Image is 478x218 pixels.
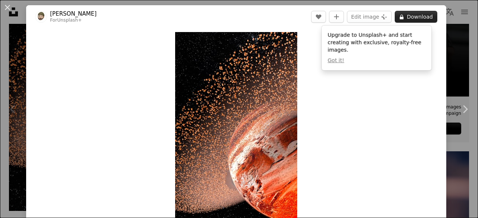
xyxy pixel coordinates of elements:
[395,11,437,23] button: Download
[50,10,97,18] a: [PERSON_NAME]
[50,18,97,23] div: For
[322,26,431,70] div: Upgrade to Unsplash+ and start creating with exclusive, royalty-free images.
[57,18,82,23] a: Unsplash+
[328,57,344,64] button: Got it!
[35,11,47,23] img: Go to George C's profile
[452,73,478,145] a: Next
[311,11,326,23] button: Like
[347,11,392,23] button: Edit image
[329,11,344,23] button: Add to Collection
